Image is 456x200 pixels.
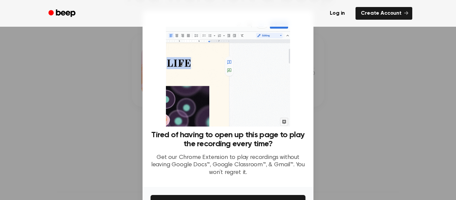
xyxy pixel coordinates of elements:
[44,7,81,20] a: Beep
[166,19,290,127] img: Beep extension in action
[323,6,352,21] a: Log in
[151,154,305,177] p: Get our Chrome Extension to play recordings without leaving Google Docs™, Google Classroom™, & Gm...
[356,7,412,20] a: Create Account
[151,131,305,149] h3: Tired of having to open up this page to play the recording every time?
